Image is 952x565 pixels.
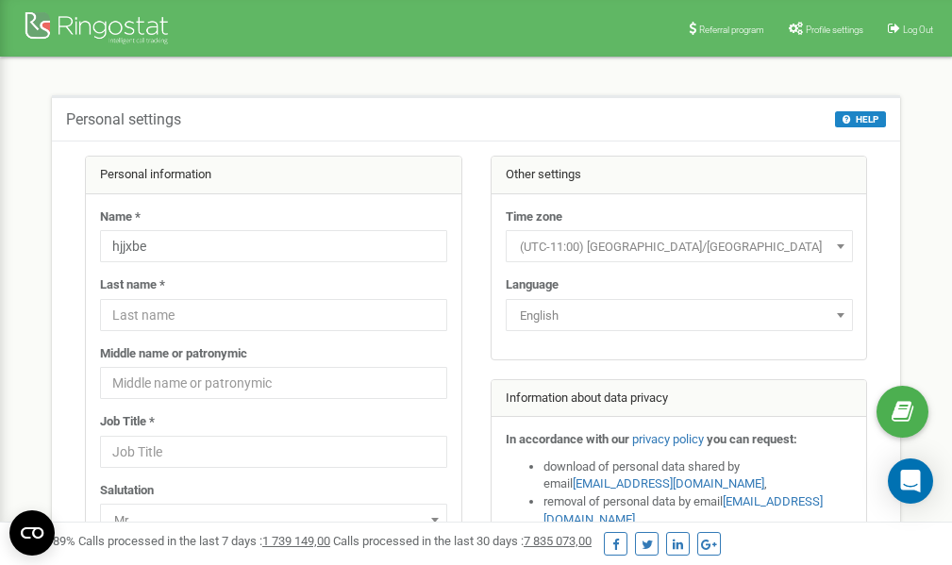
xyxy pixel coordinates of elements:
[524,534,592,548] u: 7 835 073,00
[9,510,55,556] button: Open CMP widget
[100,413,155,431] label: Job Title *
[903,25,933,35] span: Log Out
[506,276,559,294] label: Language
[100,504,447,536] span: Mr.
[100,299,447,331] input: Last name
[512,234,846,260] span: (UTC-11:00) Pacific/Midway
[506,208,562,226] label: Time zone
[492,157,867,194] div: Other settings
[543,458,853,493] li: download of personal data shared by email ,
[66,111,181,128] h5: Personal settings
[333,534,592,548] span: Calls processed in the last 30 days :
[262,534,330,548] u: 1 739 149,00
[707,432,797,446] strong: you can request:
[100,345,247,363] label: Middle name or patronymic
[543,493,853,528] li: removal of personal data by email ,
[100,276,165,294] label: Last name *
[632,432,704,446] a: privacy policy
[86,157,461,194] div: Personal information
[100,436,447,468] input: Job Title
[506,299,853,331] span: English
[699,25,764,35] span: Referral program
[573,476,764,490] a: [EMAIL_ADDRESS][DOMAIN_NAME]
[492,380,867,418] div: Information about data privacy
[806,25,863,35] span: Profile settings
[100,208,141,226] label: Name *
[100,482,154,500] label: Salutation
[888,458,933,504] div: Open Intercom Messenger
[835,111,886,127] button: HELP
[506,432,629,446] strong: In accordance with our
[512,303,846,329] span: English
[107,507,441,534] span: Mr.
[506,230,853,262] span: (UTC-11:00) Pacific/Midway
[78,534,330,548] span: Calls processed in the last 7 days :
[100,230,447,262] input: Name
[100,367,447,399] input: Middle name or patronymic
